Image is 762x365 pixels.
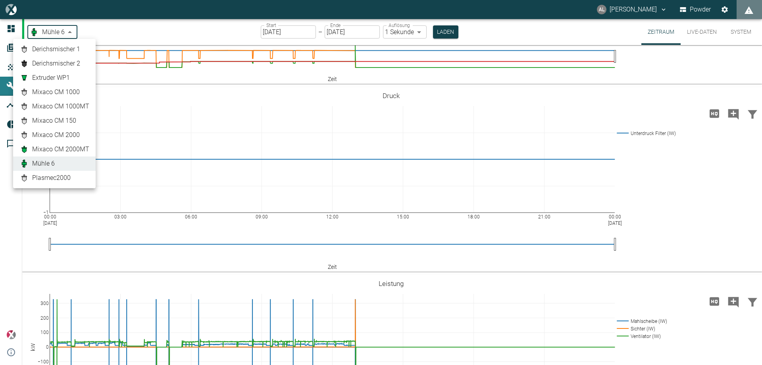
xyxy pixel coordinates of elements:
[19,44,89,54] a: Derichsmischer 1
[19,73,89,83] a: Extruder WP1
[19,59,89,68] a: Derichsmischer 2
[32,87,80,97] span: Mixaco CM 1000
[32,173,71,183] span: Plasmec2000
[32,159,55,168] span: Mühle 6
[19,145,89,154] a: Mixaco CM 2000MT
[32,145,89,154] span: Mixaco CM 2000MT
[32,73,70,83] span: Extruder WP1
[19,159,89,168] a: Mühle 6
[19,102,89,111] a: Mixaco CM 1000MT
[19,130,89,140] a: Mixaco CM 2000
[19,87,89,97] a: Mixaco CM 1000
[32,130,80,140] span: Mixaco CM 2000
[32,44,80,54] span: Derichsmischer 1
[19,173,89,183] a: Plasmec2000
[19,116,89,126] a: Mixaco CM 150
[32,116,76,126] span: Mixaco CM 150
[32,102,89,111] span: Mixaco CM 1000MT
[32,59,80,68] span: Derichsmischer 2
